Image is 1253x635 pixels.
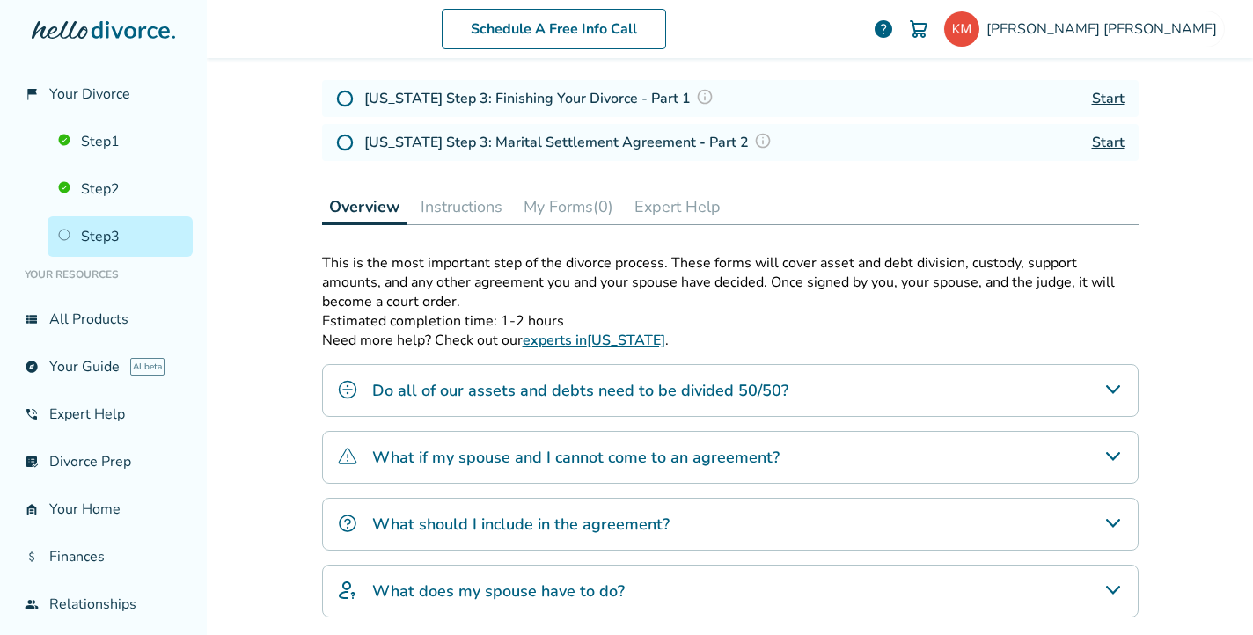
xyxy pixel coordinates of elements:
h4: What does my spouse have to do? [372,580,625,602]
img: Question Mark [696,88,714,106]
img: Question Mark [754,132,772,150]
h4: [US_STATE] Step 3: Marital Settlement Agreement - Part 2 [364,131,777,154]
a: attach_moneyFinances [14,536,193,577]
button: Overview [322,189,407,225]
img: kellymack1226@gmail.com [944,11,979,47]
h4: [US_STATE] Step 3: Finishing Your Divorce - Part 1 [364,87,719,110]
iframe: Chat Widget [1165,551,1253,635]
div: What does my spouse have to do? [322,565,1139,617]
p: Estimated completion time: 1-2 hours [322,311,1139,331]
div: What should I include in the agreement? [322,498,1139,551]
a: garage_homeYour Home [14,489,193,529]
span: garage_home [25,502,39,516]
div: Do all of our assets and debts need to be divided 50/50? [322,364,1139,417]
span: explore [25,360,39,374]
h4: Do all of our assets and debts need to be divided 50/50? [372,379,788,402]
div: What if my spouse and I cannot come to an agreement? [322,431,1139,484]
a: Start [1092,89,1125,108]
span: Your Divorce [49,84,130,104]
a: experts in[US_STATE] [523,331,665,350]
button: Instructions [414,189,509,224]
p: This is the most important step of the divorce process. These forms will cover asset and debt div... [322,253,1139,311]
a: groupRelationships [14,584,193,624]
img: Cart [908,18,929,40]
span: view_list [25,312,39,326]
a: Schedule A Free Info Call [442,9,666,49]
span: list_alt_check [25,455,39,469]
h4: What if my spouse and I cannot come to an agreement? [372,446,780,469]
button: Expert Help [627,189,728,224]
span: attach_money [25,550,39,564]
span: [PERSON_NAME] [PERSON_NAME] [986,19,1224,39]
li: Your Resources [14,257,193,292]
h4: What should I include in the agreement? [372,513,670,536]
button: My Forms(0) [517,189,620,224]
span: flag_2 [25,87,39,101]
a: list_alt_checkDivorce Prep [14,442,193,482]
img: Not Started [336,134,354,151]
p: Need more help? Check out our . [322,331,1139,350]
span: phone_in_talk [25,407,39,421]
a: Step2 [48,169,193,209]
span: AI beta [130,358,165,376]
span: group [25,597,39,611]
a: Step1 [48,121,193,162]
a: help [873,18,894,40]
a: Step3 [48,216,193,257]
img: What if my spouse and I cannot come to an agreement? [337,446,358,467]
a: phone_in_talkExpert Help [14,394,193,434]
img: Not Started [336,90,354,107]
a: exploreYour GuideAI beta [14,347,193,387]
a: flag_2Your Divorce [14,74,193,114]
a: Start [1092,133,1125,152]
img: Do all of our assets and debts need to be divided 50/50? [337,379,358,400]
img: What should I include in the agreement? [337,513,358,534]
a: view_listAll Products [14,299,193,339]
img: What does my spouse have to do? [337,580,358,601]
